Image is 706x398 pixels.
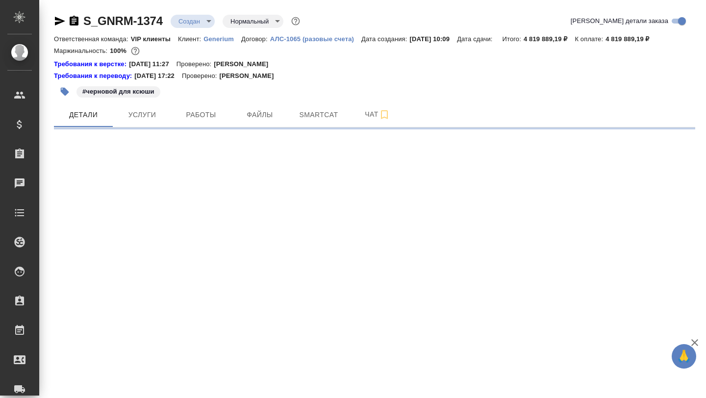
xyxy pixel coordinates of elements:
p: [DATE] 17:22 [134,71,182,81]
span: Работы [177,109,225,121]
p: АЛС-1065 (разовые счета) [270,35,361,43]
p: Итого: [503,35,524,43]
p: Generium [203,35,241,43]
a: Требования к переводу: [54,71,134,81]
div: Создан [223,15,283,28]
p: Договор: [241,35,270,43]
button: Нормальный [227,17,272,25]
div: Нажми, чтобы открыть папку с инструкцией [54,71,134,81]
button: 🙏 [672,344,696,369]
span: 🙏 [676,346,692,367]
a: S_GNRM-1374 [83,14,163,27]
a: Требования к верстке: [54,59,129,69]
button: 0.00 RUB; [129,45,142,57]
p: Маржинальность: [54,47,110,54]
div: Создан [171,15,215,28]
button: Добавить тэг [54,81,76,102]
a: АЛС-1065 (разовые счета) [270,34,361,43]
span: Детали [60,109,107,121]
p: VIP клиенты [131,35,178,43]
span: Чат [354,108,401,121]
p: Проверено: [182,71,220,81]
p: Дата создания: [361,35,409,43]
p: [DATE] 10:09 [410,35,457,43]
p: 4 819 889,19 ₽ [605,35,656,43]
p: К оплате: [575,35,605,43]
span: Smartcat [295,109,342,121]
svg: Подписаться [378,109,390,121]
span: Файлы [236,109,283,121]
p: [PERSON_NAME] [219,71,281,81]
p: 4 819 889,19 ₽ [524,35,575,43]
p: [DATE] 11:27 [129,59,176,69]
button: Скопировать ссылку [68,15,80,27]
p: [PERSON_NAME] [214,59,276,69]
span: черновой для ксюши [76,87,161,95]
button: Доп статусы указывают на важность/срочность заказа [289,15,302,27]
div: Нажми, чтобы открыть папку с инструкцией [54,59,129,69]
span: Услуги [119,109,166,121]
p: #черновой для ксюши [82,87,154,97]
button: Создан [176,17,203,25]
p: Ответственная команда: [54,35,131,43]
a: Generium [203,34,241,43]
button: Скопировать ссылку для ЯМессенджера [54,15,66,27]
p: Дата сдачи: [457,35,495,43]
p: Клиент: [178,35,203,43]
p: Проверено: [176,59,214,69]
span: [PERSON_NAME] детали заказа [571,16,668,26]
p: 100% [110,47,129,54]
